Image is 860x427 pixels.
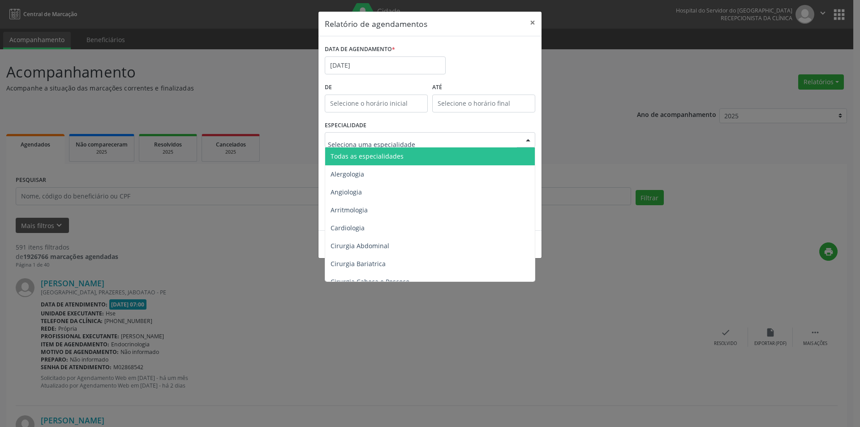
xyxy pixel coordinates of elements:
span: Arritmologia [331,206,368,214]
span: Cardiologia [331,224,365,232]
label: ATÉ [432,81,535,95]
h5: Relatório de agendamentos [325,18,427,30]
input: Selecione uma data ou intervalo [325,56,446,74]
input: Selecione o horário inicial [325,95,428,112]
label: DATA DE AGENDAMENTO [325,43,395,56]
span: Angiologia [331,188,362,196]
button: Close [524,12,542,34]
label: ESPECIALIDADE [325,119,366,133]
span: Cirurgia Cabeça e Pescoço [331,277,409,286]
span: Cirurgia Abdominal [331,242,389,250]
span: Todas as especialidades [331,152,404,160]
input: Seleciona uma especialidade [328,135,517,153]
span: Alergologia [331,170,364,178]
span: Cirurgia Bariatrica [331,259,386,268]
input: Selecione o horário final [432,95,535,112]
label: De [325,81,428,95]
